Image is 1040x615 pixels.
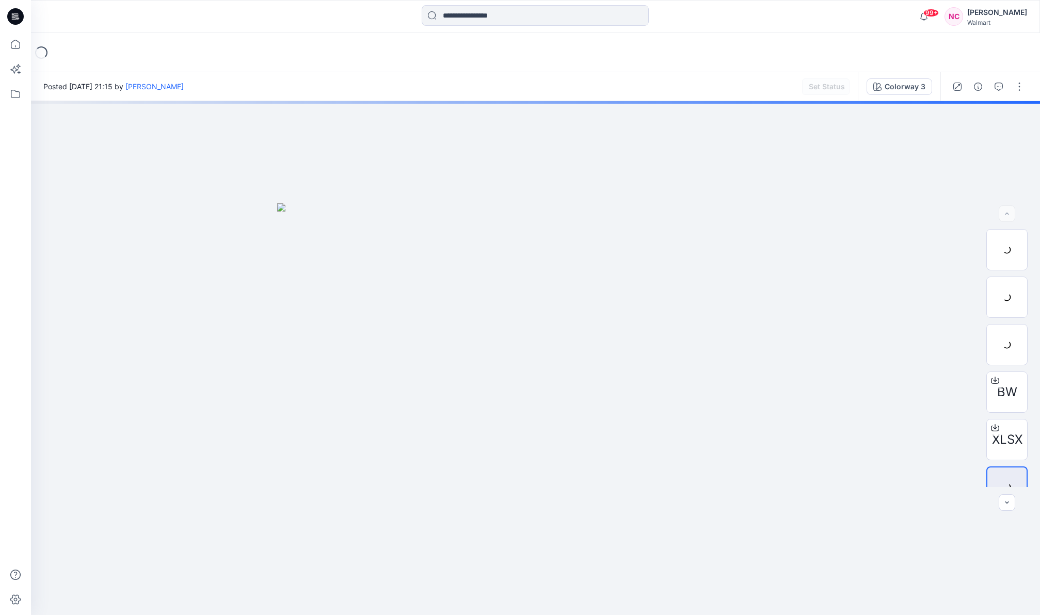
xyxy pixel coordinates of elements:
img: eyJhbGciOiJIUzI1NiIsImtpZCI6IjAiLCJzbHQiOiJzZXMiLCJ0eXAiOiJKV1QifQ.eyJkYXRhIjp7InR5cGUiOiJzdG9yYW... [277,203,793,615]
span: 99+ [923,9,939,17]
div: Walmart [967,19,1027,26]
span: Posted [DATE] 21:15 by [43,81,184,92]
a: [PERSON_NAME] [125,82,184,91]
span: XLSX [992,430,1022,449]
span: BW [997,383,1017,401]
div: NC [945,7,963,26]
button: Colorway 3 [867,78,932,95]
div: Colorway 3 [885,81,925,92]
button: Details [970,78,986,95]
div: [PERSON_NAME] [967,6,1027,19]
